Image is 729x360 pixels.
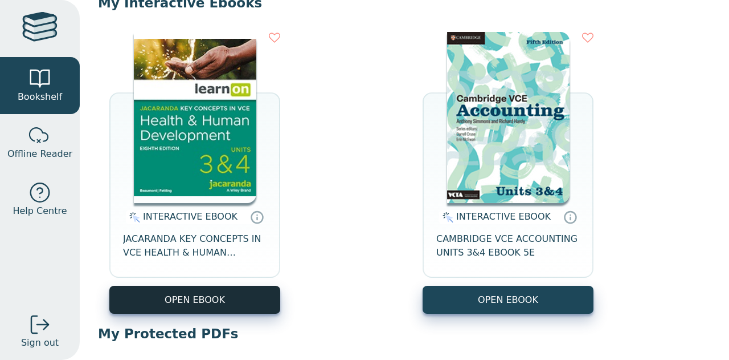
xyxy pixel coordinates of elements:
[126,211,140,224] img: interactive.svg
[563,210,577,224] a: Interactive eBooks are accessed online via the publisher’s portal. They contain interactive resou...
[456,211,551,222] span: INTERACTIVE EBOOK
[7,147,72,161] span: Offline Reader
[123,232,267,260] span: JACARANDA KEY CONCEPTS IN VCE HEALTH & HUMAN DEVELOPMENT UNITS 3&4 LEARNON EBOOK 8E
[98,325,711,342] p: My Protected PDFs
[143,211,237,222] span: INTERACTIVE EBOOK
[250,210,264,224] a: Interactive eBooks are accessed online via the publisher’s portal. They contain interactive resou...
[439,211,453,224] img: interactive.svg
[18,90,62,104] span: Bookshelf
[13,204,67,218] span: Help Centre
[109,286,280,314] button: OPEN EBOOK
[134,32,256,203] img: e003a821-2442-436b-92bb-da2395357dfc.jpg
[423,286,593,314] button: OPEN EBOOK
[21,336,59,350] span: Sign out
[447,32,570,203] img: 9b943811-b23c-464a-9ad8-56760a92c0c1.png
[436,232,580,260] span: CAMBRIDGE VCE ACCOUNTING UNITS 3&4 EBOOK 5E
